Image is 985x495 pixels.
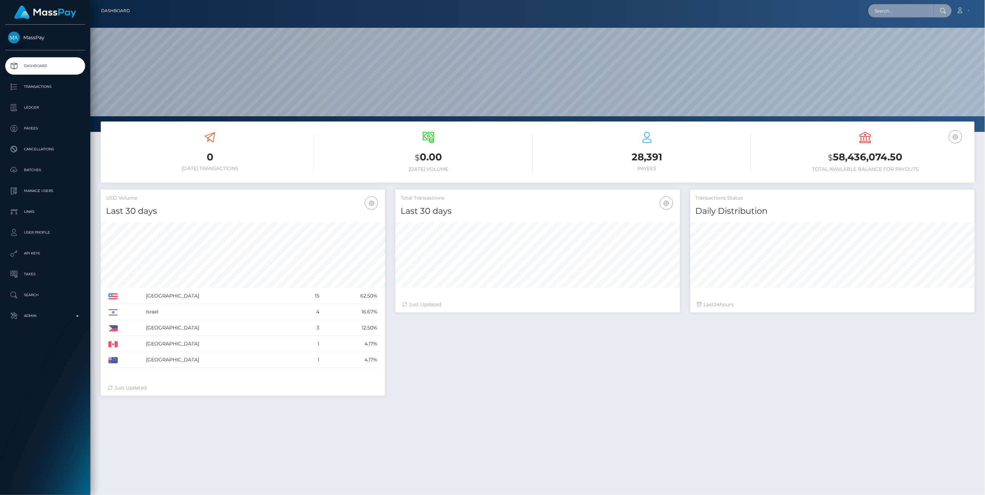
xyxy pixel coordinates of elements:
[8,102,82,113] p: Ledger
[14,6,76,19] img: MassPay Logo
[761,150,969,165] h3: 58,436,074.50
[108,325,118,332] img: PH.png
[108,309,118,316] img: IL.png
[106,205,380,217] h4: Last 30 days
[696,205,969,217] h4: Daily Distribution
[8,61,82,71] p: Dashboard
[5,78,85,95] a: Transactions
[696,195,969,202] h5: Transactions Status
[8,144,82,154] p: Cancellations
[8,290,82,300] p: Search
[5,286,85,304] a: Search
[5,120,85,137] a: Payees
[543,166,751,171] h6: Payees
[5,141,85,158] a: Cancellations
[325,166,533,172] h6: [DATE] Volume
[8,311,82,321] p: Admin
[322,352,380,368] td: 4.17%
[297,336,322,352] td: 1
[101,3,130,18] a: Dashboard
[143,352,297,368] td: [GEOGRAPHIC_DATA]
[543,150,751,164] h3: 28,391
[108,357,118,363] img: AU.png
[8,207,82,217] p: Links
[5,182,85,200] a: Manage Users
[297,304,322,320] td: 4
[143,304,297,320] td: Israel
[402,301,673,308] div: Just Updated
[322,336,380,352] td: 4.17%
[8,165,82,175] p: Batches
[297,352,322,368] td: 1
[322,304,380,320] td: 16.67%
[8,186,82,196] p: Manage Users
[5,266,85,283] a: Taxes
[868,4,934,17] input: Search...
[5,203,85,220] a: Links
[8,32,20,43] img: MassPay
[8,82,82,92] p: Transactions
[106,166,314,171] h6: [DATE] Transactions
[143,336,297,352] td: [GEOGRAPHIC_DATA]
[297,288,322,304] td: 15
[415,153,420,162] small: $
[697,301,968,308] div: Last hours
[8,227,82,238] p: User Profile
[5,57,85,75] a: Dashboard
[8,248,82,259] p: API Keys
[5,245,85,262] a: API Keys
[325,150,533,165] h3: 0.00
[761,166,969,172] h6: Total Available Balance for Payouts
[5,34,85,41] span: MassPay
[8,269,82,279] p: Taxes
[108,293,118,300] img: US.png
[714,301,720,308] span: 24
[401,195,674,202] h5: Total Transactions
[828,153,833,162] small: $
[401,205,674,217] h4: Last 30 days
[106,150,314,164] h3: 0
[108,384,378,392] div: Just Updated
[143,320,297,336] td: [GEOGRAPHIC_DATA]
[322,288,380,304] td: 62.50%
[5,99,85,116] a: Ledger
[106,195,380,202] h5: USD Volume
[322,320,380,336] td: 12.50%
[297,320,322,336] td: 3
[143,288,297,304] td: [GEOGRAPHIC_DATA]
[5,307,85,325] a: Admin
[108,341,118,347] img: CA.png
[5,224,85,241] a: User Profile
[8,123,82,134] p: Payees
[5,161,85,179] a: Batches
